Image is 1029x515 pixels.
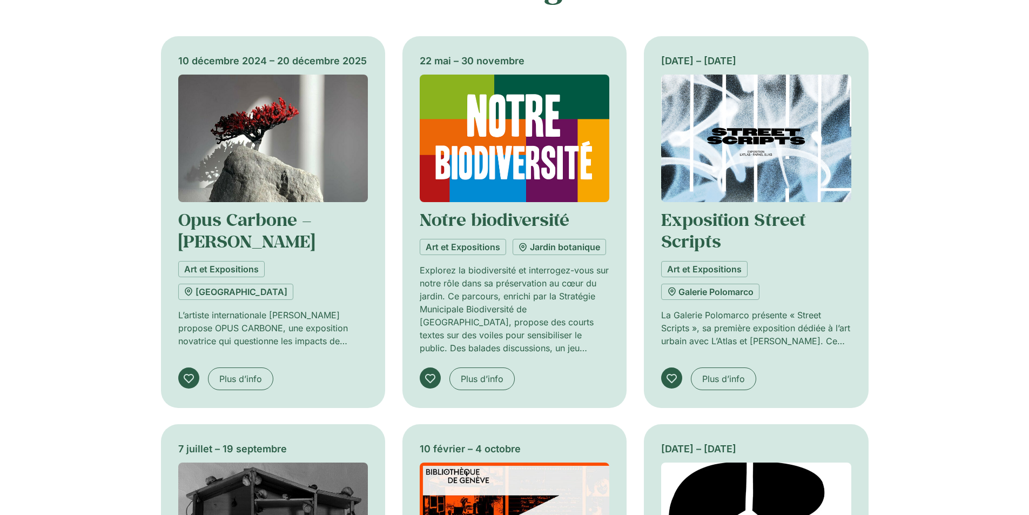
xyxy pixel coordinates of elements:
a: Art et Expositions [661,261,748,277]
img: Coolturalia - Exposition Street Scripts [661,75,851,202]
a: Plus d’info [208,367,273,390]
p: L’artiste internationale [PERSON_NAME] propose OPUS CARBONE, une exposition novatrice qui questio... [178,309,368,347]
div: 22 mai – 30 novembre [420,53,609,68]
a: Art et Expositions [420,239,506,255]
a: Plus d’info [449,367,515,390]
img: Coolturalia - Notre biodiversité [420,75,609,202]
span: Plus d’info [702,372,745,385]
a: Plus d’info [691,367,756,390]
p: Explorez la biodiversité et interrogez-vous sur notre rôle dans sa préservation au cœur du jardin... [420,264,609,355]
a: Art et Expositions [178,261,265,277]
div: 7 juillet – 19 septembre [178,442,368,456]
a: Exposition Street Scripts [661,208,806,252]
div: 10 février – 4 octobre [420,442,609,456]
a: Notre biodiversité [420,208,569,231]
div: [DATE] – [DATE] [661,442,851,456]
span: Plus d’info [461,372,503,385]
a: Jardin botanique [513,239,606,255]
a: [GEOGRAPHIC_DATA] [178,284,293,300]
p: La Galerie Polomarco présente « Street Scripts », sa première exposition dédiée à l’art urbain av... [661,309,851,347]
a: Opus Carbone – [PERSON_NAME] [178,208,315,252]
a: Galerie Polomarco [661,284,759,300]
div: [DATE] – [DATE] [661,53,851,68]
span: Plus d’info [219,372,262,385]
div: 10 décembre 2024 – 20 décembre 2025 [178,53,368,68]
